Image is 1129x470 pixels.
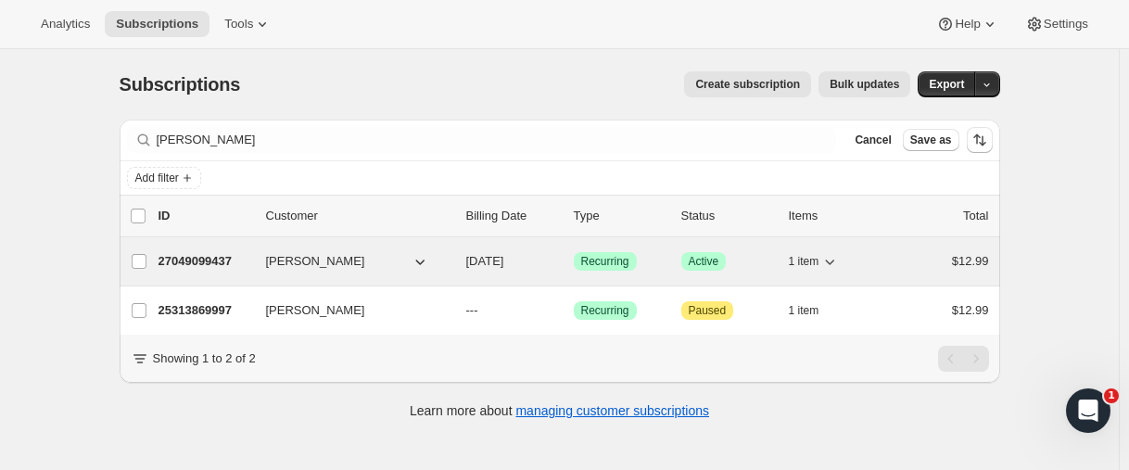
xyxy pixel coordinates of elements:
[224,17,253,32] span: Tools
[574,207,666,225] div: Type
[681,207,774,225] p: Status
[963,207,988,225] p: Total
[466,303,478,317] span: ---
[213,11,283,37] button: Tools
[955,17,980,32] span: Help
[581,303,629,318] span: Recurring
[938,346,989,372] nav: Pagination
[1104,388,1119,403] span: 1
[120,74,241,95] span: Subscriptions
[466,207,559,225] p: Billing Date
[918,71,975,97] button: Export
[266,301,365,320] span: [PERSON_NAME]
[1066,388,1110,433] iframe: Intercom live chat
[689,254,719,269] span: Active
[159,301,251,320] p: 25313869997
[830,77,899,92] span: Bulk updates
[695,77,800,92] span: Create subscription
[30,11,101,37] button: Analytics
[135,171,179,185] span: Add filter
[847,129,898,151] button: Cancel
[105,11,209,37] button: Subscriptions
[789,303,819,318] span: 1 item
[153,349,256,368] p: Showing 1 to 2 of 2
[116,17,198,32] span: Subscriptions
[925,11,1009,37] button: Help
[159,248,989,274] div: 27049099437[PERSON_NAME][DATE]SuccessRecurringSuccessActive1 item$12.99
[410,401,709,420] p: Learn more about
[466,254,504,268] span: [DATE]
[159,207,989,225] div: IDCustomerBilling DateTypeStatusItemsTotal
[581,254,629,269] span: Recurring
[157,127,837,153] input: Filter subscribers
[818,71,910,97] button: Bulk updates
[255,247,440,276] button: [PERSON_NAME]
[903,129,959,151] button: Save as
[266,207,451,225] p: Customer
[684,71,811,97] button: Create subscription
[1014,11,1099,37] button: Settings
[929,77,964,92] span: Export
[910,133,952,147] span: Save as
[789,254,819,269] span: 1 item
[855,133,891,147] span: Cancel
[789,298,840,324] button: 1 item
[127,167,201,189] button: Add filter
[967,127,993,153] button: Sort the results
[952,303,989,317] span: $12.99
[41,17,90,32] span: Analytics
[1044,17,1088,32] span: Settings
[789,207,882,225] div: Items
[952,254,989,268] span: $12.99
[255,296,440,325] button: [PERSON_NAME]
[689,303,727,318] span: Paused
[159,298,989,324] div: 25313869997[PERSON_NAME]---SuccessRecurringAttentionPaused1 item$12.99
[266,252,365,271] span: [PERSON_NAME]
[789,248,840,274] button: 1 item
[159,252,251,271] p: 27049099437
[159,207,251,225] p: ID
[515,403,709,418] a: managing customer subscriptions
